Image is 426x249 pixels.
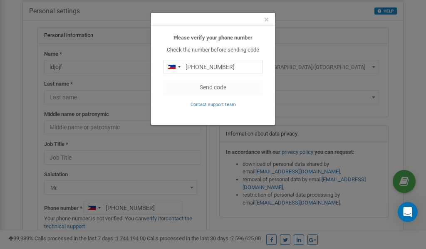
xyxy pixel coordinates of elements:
[264,15,269,25] span: ×
[163,46,263,54] p: Check the number before sending code
[164,60,183,74] div: Telephone country code
[398,202,418,222] div: Open Intercom Messenger
[173,35,253,41] b: Please verify your phone number
[163,80,263,94] button: Send code
[191,102,236,107] small: Contact support team
[264,15,269,24] button: Close
[163,60,263,74] input: 0905 123 4567
[191,101,236,107] a: Contact support team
